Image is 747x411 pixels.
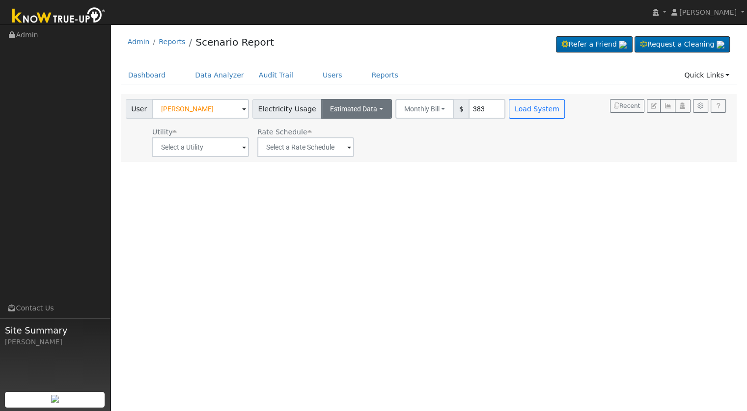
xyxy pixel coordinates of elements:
span: Alias: None [257,128,311,136]
img: Know True-Up [7,5,111,27]
button: Recent [610,99,644,113]
button: Monthly Bill [395,99,454,119]
a: Help Link [711,99,726,113]
img: retrieve [51,395,59,403]
a: Admin [128,38,150,46]
a: Request a Cleaning [635,36,730,53]
a: Audit Trail [251,66,301,84]
button: Login As [675,99,690,113]
a: Reports [159,38,185,46]
span: Site Summary [5,324,105,337]
input: Select a Rate Schedule [257,137,354,157]
a: Scenario Report [195,36,274,48]
input: Select a User [152,99,249,119]
span: [PERSON_NAME] [679,8,737,16]
button: Multi-Series Graph [660,99,675,113]
button: Settings [693,99,708,113]
span: User [126,99,153,119]
a: Refer a Friend [556,36,633,53]
a: Data Analyzer [188,66,251,84]
a: Reports [364,66,406,84]
img: retrieve [619,41,627,49]
input: Select a Utility [152,137,249,157]
a: Users [315,66,350,84]
div: [PERSON_NAME] [5,337,105,347]
button: Load System [509,99,565,119]
span: $ [453,99,469,119]
a: Dashboard [121,66,173,84]
button: Edit User [647,99,661,113]
img: retrieve [717,41,724,49]
a: Quick Links [677,66,737,84]
div: Utility [152,127,249,137]
span: Electricity Usage [252,99,322,119]
button: Estimated Data [321,99,392,119]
